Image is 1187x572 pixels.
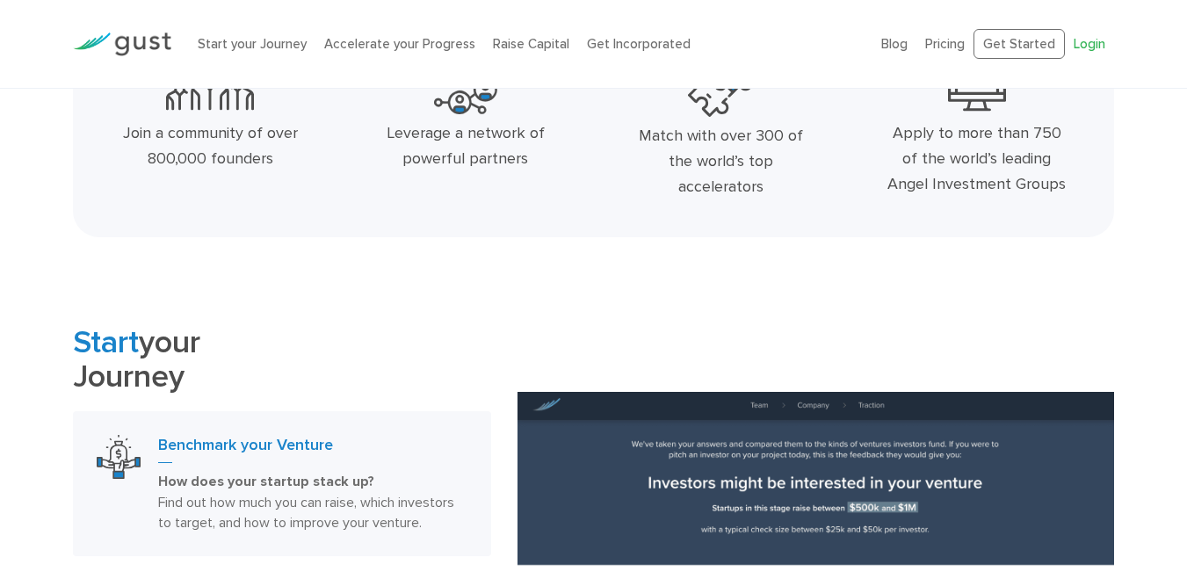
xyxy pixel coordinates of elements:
a: Get Incorporated [587,36,691,52]
div: Apply to more than 750 of the world’s leading Angel Investment Groups [886,121,1069,197]
div: Match with over 300 of the world’s top accelerators [630,124,814,199]
a: Pricing [925,36,965,52]
div: Join a community of over 800,000 founders [119,121,302,172]
strong: How does your startup stack up? [158,473,374,490]
a: Blog [881,36,908,52]
div: Leverage a network of powerful partners [374,121,558,172]
img: Gust Logo [73,33,171,56]
span: Find out how much you can raise, which investors to target, and how to improve your venture. [158,494,454,531]
a: Get Started [973,29,1065,60]
img: Benchmark Your Venture [97,435,141,479]
a: Benchmark Your VentureBenchmark your VentureHow does your startup stack up? Find out how much you... [73,411,492,556]
h3: Benchmark your Venture [158,435,468,463]
a: Login [1074,36,1105,52]
a: Start your Journey [198,36,307,52]
a: Raise Capital [493,36,569,52]
a: Accelerate your Progress [324,36,475,52]
span: Start [73,323,139,361]
h2: your Journey [73,325,492,394]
